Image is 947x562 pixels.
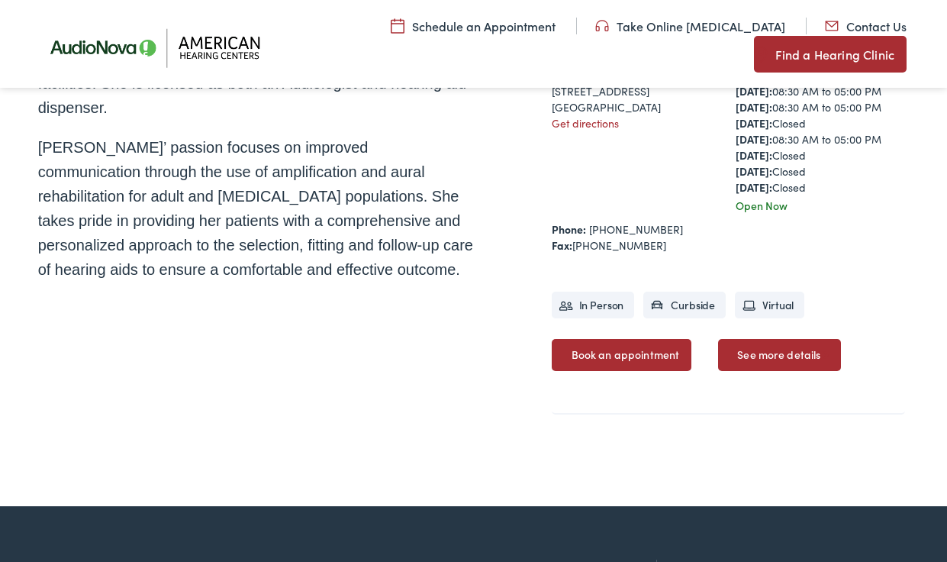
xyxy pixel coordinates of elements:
img: utility icon [595,18,609,34]
div: 08:30 AM to 05:00 PM 08:30 AM to 05:00 PM Closed 08:30 AM to 05:00 PM Closed Closed Closed [736,83,906,195]
li: Virtual [735,292,804,318]
a: Get directions [552,115,619,131]
img: utility icon [391,18,404,34]
strong: [DATE]: [736,83,772,99]
strong: [DATE]: [736,163,772,179]
img: utility icon [754,45,768,63]
a: Book an appointment [552,339,692,371]
a: See more details [718,339,841,371]
a: Schedule an Appointment [391,18,556,34]
div: [PHONE_NUMBER] [552,237,906,254]
strong: Phone: [552,221,586,237]
a: Take Online [MEDICAL_DATA] [595,18,785,34]
a: Contact Us [825,18,907,34]
p: [PERSON_NAME]’ passion focuses on improved communication through the use of amplification and aur... [38,135,474,282]
li: In Person [552,292,635,318]
div: [GEOGRAPHIC_DATA] [552,99,722,115]
div: Open Now [736,198,906,214]
a: Find a Hearing Clinic [754,36,907,73]
strong: [DATE]: [736,99,772,115]
li: Curbside [643,292,726,318]
strong: [DATE]: [736,147,772,163]
div: [STREET_ADDRESS] [552,83,722,99]
strong: [DATE]: [736,115,772,131]
a: [PHONE_NUMBER] [589,221,683,237]
strong: [DATE]: [736,179,772,195]
strong: Fax: [552,237,572,253]
img: utility icon [825,18,839,34]
strong: [DATE]: [736,131,772,147]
